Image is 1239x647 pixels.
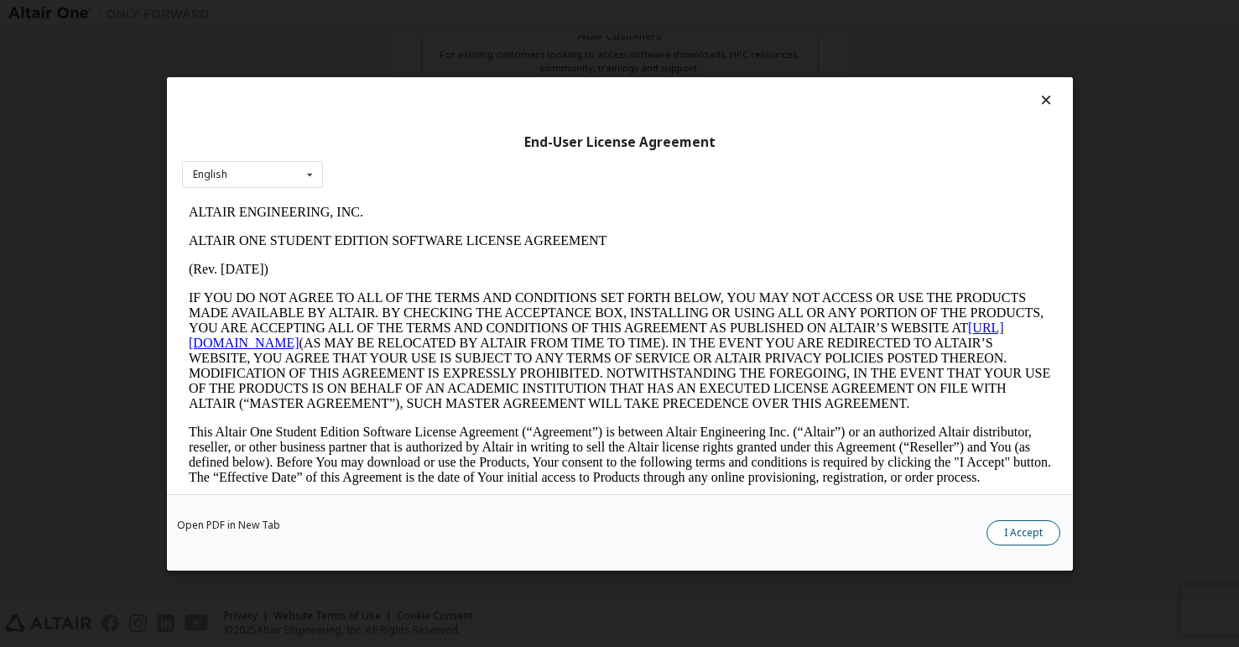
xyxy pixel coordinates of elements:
p: This Altair One Student Edition Software License Agreement (“Agreement”) is between Altair Engine... [7,227,869,287]
a: Open PDF in New Tab [177,519,280,530]
p: ALTAIR ONE STUDENT EDITION SOFTWARE LICENSE AGREEMENT [7,35,869,50]
div: English [193,170,227,180]
a: [URL][DOMAIN_NAME] [7,123,822,152]
button: I Accept [987,519,1060,545]
p: IF YOU DO NOT AGREE TO ALL OF THE TERMS AND CONDITIONS SET FORTH BELOW, YOU MAY NOT ACCESS OR USE... [7,92,869,213]
p: ALTAIR ENGINEERING, INC. [7,7,869,22]
div: End-User License Agreement [182,133,1058,150]
p: (Rev. [DATE]) [7,64,869,79]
